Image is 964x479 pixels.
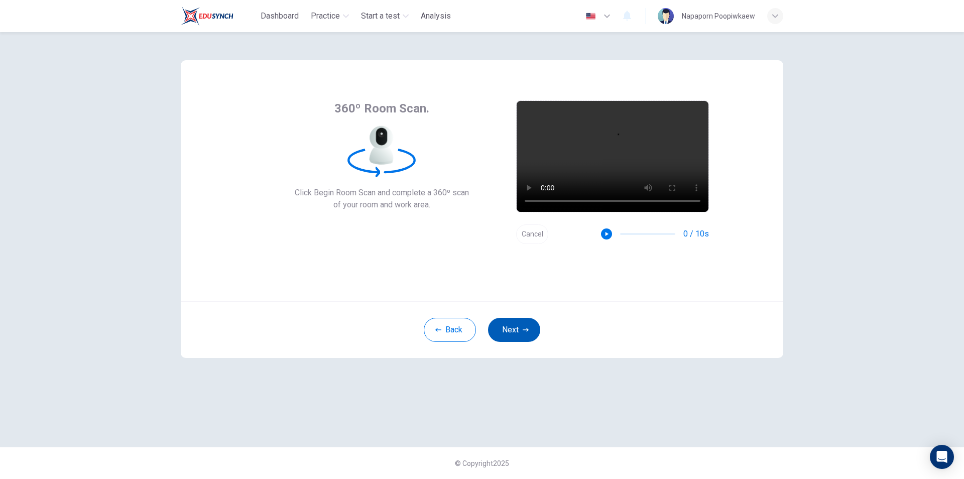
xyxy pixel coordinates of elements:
button: Analysis [417,7,455,25]
div: Napaporn Poopiwkaew [682,10,755,22]
button: Back [424,318,476,342]
span: © Copyright 2025 [455,459,509,467]
img: Profile picture [658,8,674,24]
span: 360º Room Scan. [334,100,429,116]
span: Practice [311,10,340,22]
span: 0 / 10s [683,228,709,240]
span: Click Begin Room Scan and complete a 360º scan [295,187,469,199]
button: Next [488,318,540,342]
span: Analysis [421,10,451,22]
a: Train Test logo [181,6,257,26]
img: Train Test logo [181,6,233,26]
div: Open Intercom Messenger [930,445,954,469]
button: Start a test [357,7,413,25]
span: Start a test [361,10,400,22]
span: of your room and work area. [295,199,469,211]
img: en [584,13,597,20]
button: Dashboard [257,7,303,25]
button: Cancel [516,224,548,244]
span: Dashboard [261,10,299,22]
button: Practice [307,7,353,25]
